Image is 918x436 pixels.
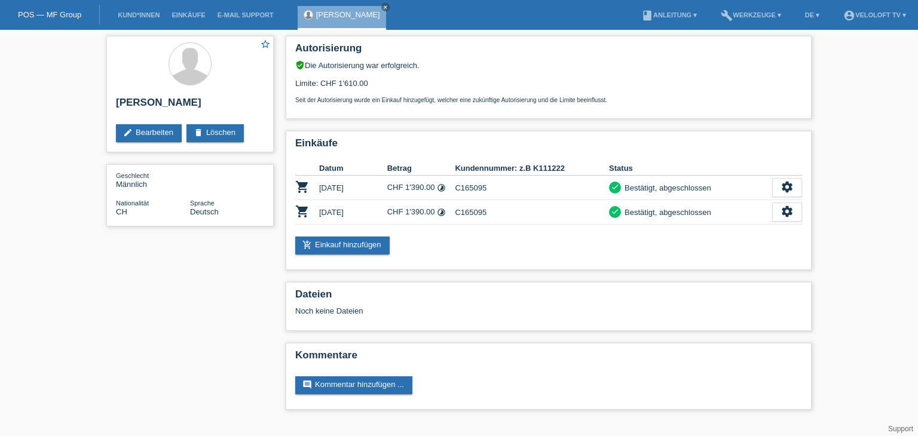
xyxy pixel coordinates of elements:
[715,11,787,19] a: buildWerkzeuge ▾
[116,207,127,216] span: Schweiz
[319,161,387,176] th: Datum
[641,10,653,22] i: book
[302,380,312,389] i: comment
[295,349,802,367] h2: Kommentare
[319,176,387,200] td: [DATE]
[382,4,388,10] i: close
[781,180,794,194] i: settings
[611,207,619,216] i: check
[611,183,619,191] i: check
[455,200,609,225] td: C165095
[186,124,244,142] a: deleteLöschen
[190,199,215,207] span: Sprache
[387,176,455,200] td: CHF 1'390.00
[799,11,825,19] a: DE ▾
[621,182,711,194] div: Bestätigt, abgeschlossen
[381,3,390,11] a: close
[455,161,609,176] th: Kundennummer: z.B K111222
[837,11,912,19] a: account_circleVeloLoft TV ▾
[621,206,711,219] div: Bestätigt, abgeschlossen
[295,60,305,70] i: verified_user
[260,39,271,51] a: star_border
[609,161,772,176] th: Status
[194,128,203,137] i: delete
[316,10,380,19] a: [PERSON_NAME]
[437,208,446,217] i: Fixe Raten (24 Raten)
[295,306,660,315] div: Noch keine Dateien
[843,10,855,22] i: account_circle
[116,124,182,142] a: editBearbeiten
[319,200,387,225] td: [DATE]
[295,288,802,306] h2: Dateien
[635,11,703,19] a: bookAnleitung ▾
[212,11,280,19] a: E-Mail Support
[295,376,412,394] a: commentKommentar hinzufügen ...
[295,60,802,70] div: Die Autorisierung war erfolgreich.
[295,204,310,219] i: POSP00028711
[295,137,802,155] h2: Einkäufe
[190,207,219,216] span: Deutsch
[295,70,802,103] div: Limite: CHF 1'610.00
[166,11,211,19] a: Einkäufe
[781,205,794,218] i: settings
[387,200,455,225] td: CHF 1'390.00
[295,42,802,60] h2: Autorisierung
[721,10,733,22] i: build
[295,180,310,194] i: POSP00028373
[116,97,264,115] h2: [PERSON_NAME]
[295,237,390,254] a: add_shopping_cartEinkauf hinzufügen
[112,11,166,19] a: Kund*innen
[116,171,190,189] div: Männlich
[116,199,149,207] span: Nationalität
[116,172,149,179] span: Geschlecht
[302,240,312,250] i: add_shopping_cart
[888,425,913,433] a: Support
[18,10,81,19] a: POS — MF Group
[295,97,802,103] p: Seit der Autorisierung wurde ein Einkauf hinzugefügt, welcher eine zukünftige Autorisierung und d...
[387,161,455,176] th: Betrag
[437,183,446,192] i: Fixe Raten (12 Raten)
[455,176,609,200] td: C165095
[260,39,271,50] i: star_border
[123,128,133,137] i: edit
